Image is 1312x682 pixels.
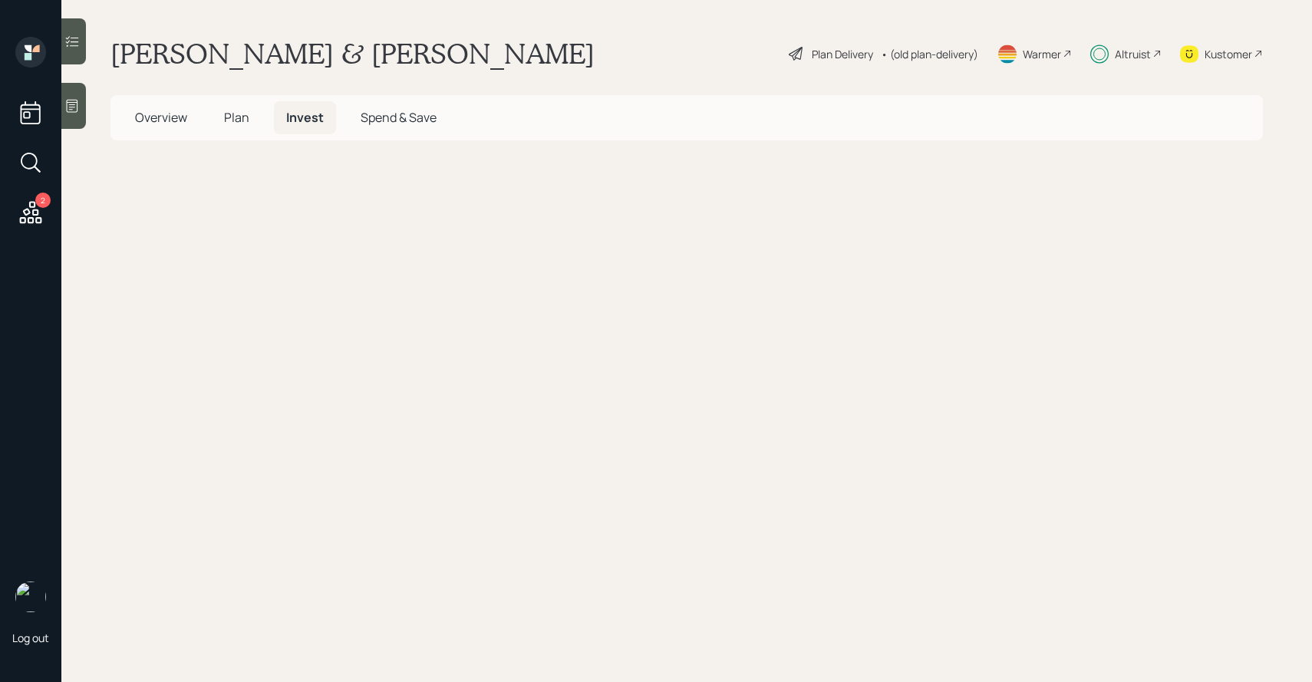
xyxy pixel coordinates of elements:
span: Plan [224,109,249,126]
span: Invest [286,109,324,126]
div: Log out [12,631,49,645]
h1: [PERSON_NAME] & [PERSON_NAME] [110,37,595,71]
div: • (old plan-delivery) [881,46,978,62]
div: Warmer [1023,46,1061,62]
div: Kustomer [1205,46,1252,62]
img: sami-boghos-headshot.png [15,582,46,612]
div: Altruist [1115,46,1151,62]
div: 2 [35,193,51,208]
span: Spend & Save [361,109,437,126]
span: Overview [135,109,187,126]
div: Plan Delivery [812,46,873,62]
